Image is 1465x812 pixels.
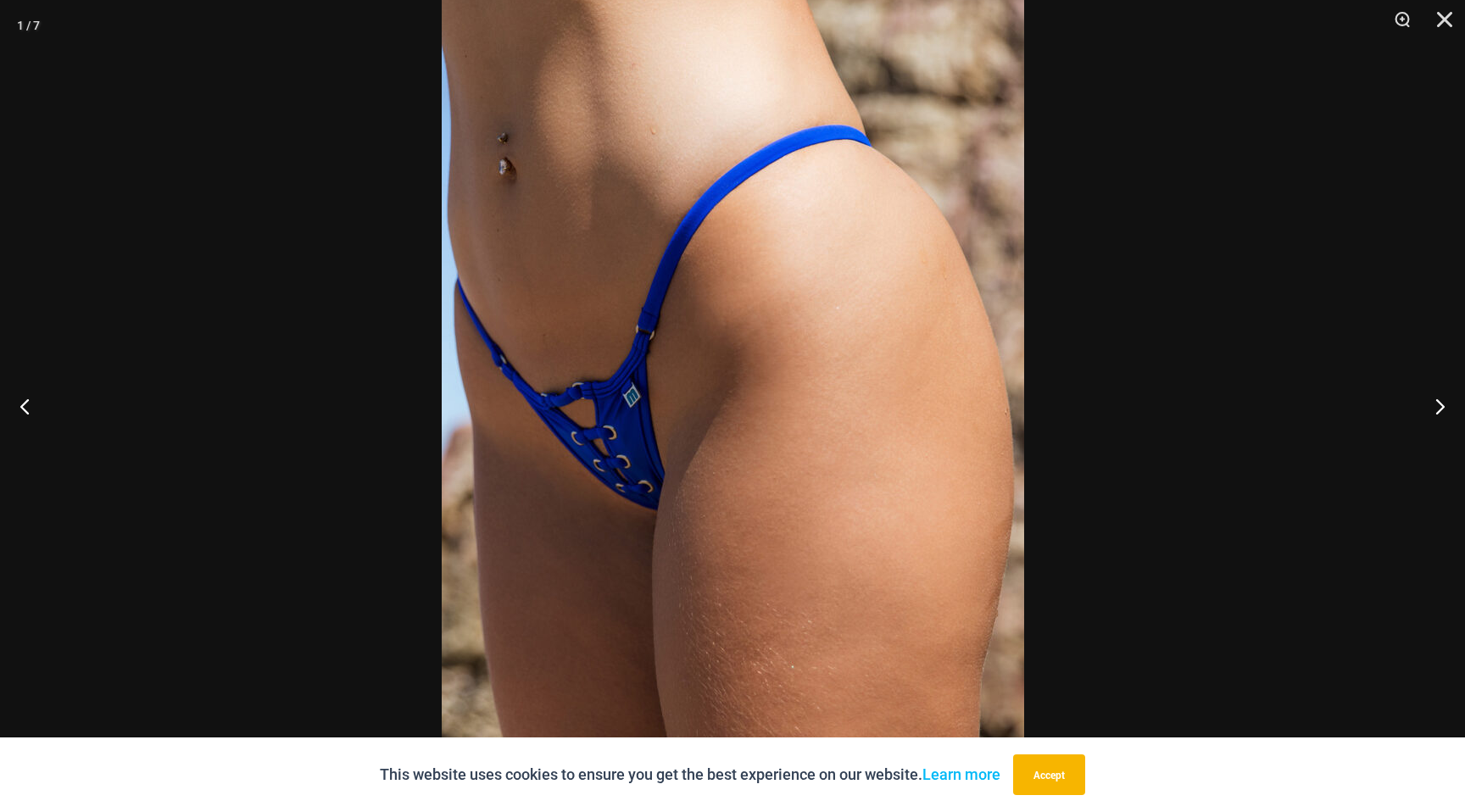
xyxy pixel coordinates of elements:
button: Next [1401,364,1465,448]
a: Learn more [922,765,1000,783]
div: 1 / 7 [17,13,40,38]
p: This website uses cookies to ensure you get the best experience on our website. [380,762,1000,787]
button: Accept [1013,754,1085,795]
